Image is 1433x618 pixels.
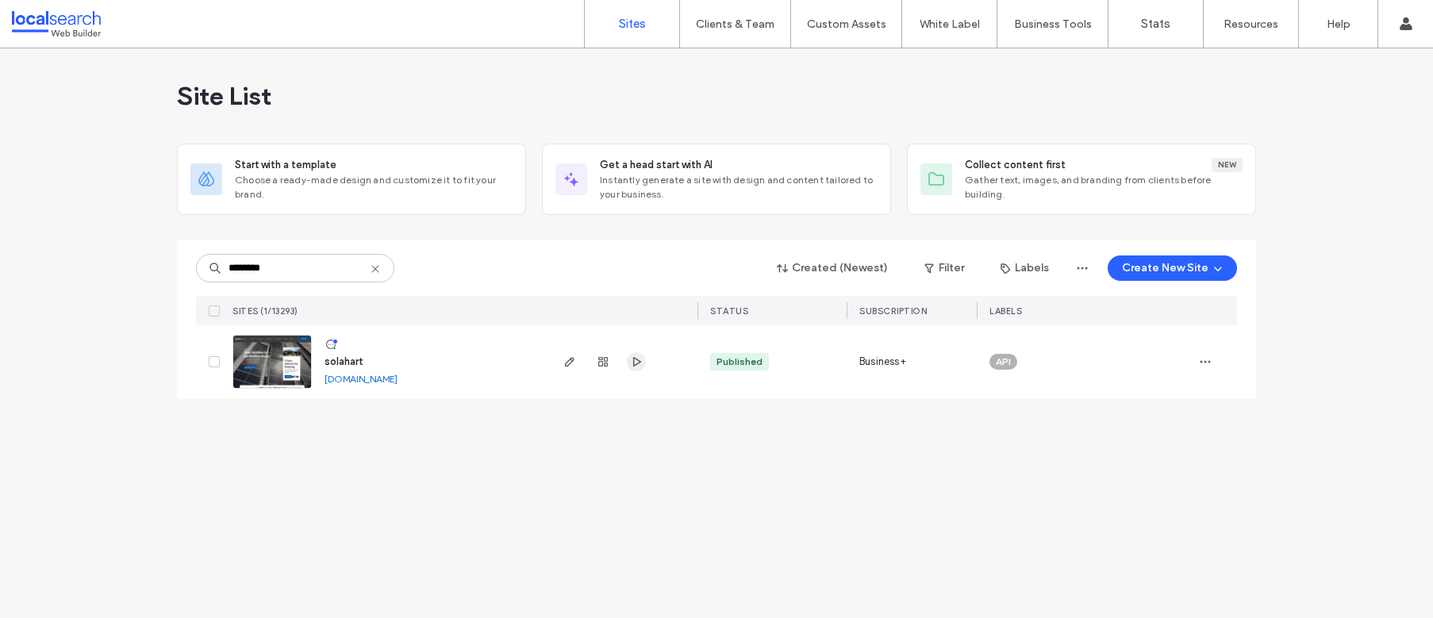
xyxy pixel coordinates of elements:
div: Get a head start with AIInstantly generate a site with design and content tailored to your business. [542,144,891,215]
span: LABELS [989,305,1022,317]
span: Choose a ready-made design and customize it to fit your brand. [235,173,513,202]
span: Start with a template [235,157,336,173]
span: SITES (1/13293) [232,305,298,317]
div: Start with a templateChoose a ready-made design and customize it to fit your brand. [177,144,526,215]
button: Created (Newest) [763,255,902,281]
div: Published [716,355,763,369]
div: Collect content firstNewGather text, images, and branding from clients before building. [907,144,1256,215]
span: SUBSCRIPTION [859,305,927,317]
span: Business+ [859,354,906,370]
span: Gather text, images, and branding from clients before building. [965,173,1243,202]
a: solahart [325,355,363,367]
button: Labels [986,255,1063,281]
span: Get a head start with AI [600,157,713,173]
label: Sites [619,17,646,31]
span: Instantly generate a site with design and content tailored to your business. [600,173,878,202]
button: Create New Site [1108,255,1237,281]
button: Filter [909,255,980,281]
span: Site List [177,80,271,112]
label: White Label [920,17,980,31]
span: STATUS [710,305,748,317]
span: Help [36,11,69,25]
span: Collect content first [965,157,1066,173]
label: Custom Assets [807,17,886,31]
label: Business Tools [1014,17,1092,31]
label: Resources [1224,17,1278,31]
a: [DOMAIN_NAME] [325,373,398,385]
label: Stats [1141,17,1170,31]
div: New [1212,158,1243,172]
label: Clients & Team [696,17,774,31]
span: API [996,355,1011,369]
label: Help [1327,17,1350,31]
